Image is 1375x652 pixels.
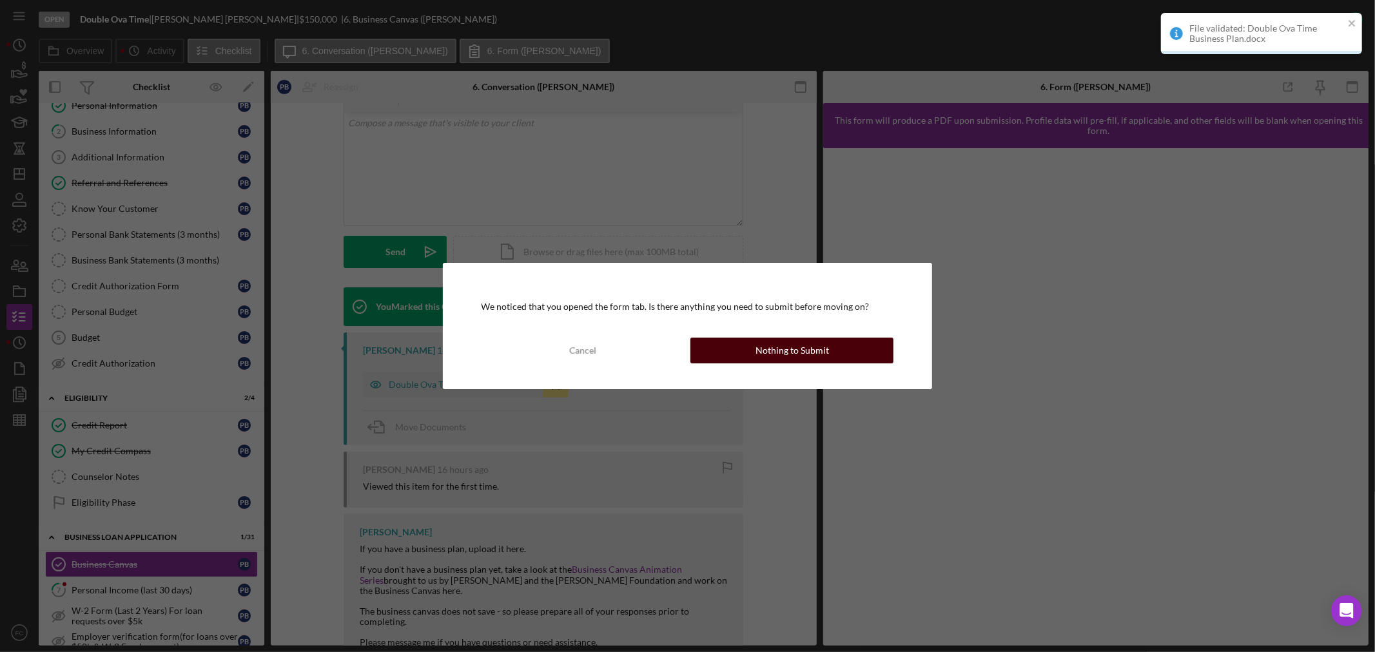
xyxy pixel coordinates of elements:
div: Cancel [569,338,596,363]
button: Nothing to Submit [690,338,893,363]
div: Nothing to Submit [756,338,829,363]
div: Open Intercom Messenger [1331,595,1362,626]
div: File validated: Double Ova Time Business Plan.docx [1189,23,1344,44]
div: We noticed that you opened the form tab. Is there anything you need to submit before moving on? [482,302,894,312]
button: Cancel [482,338,685,363]
button: close [1348,18,1357,30]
